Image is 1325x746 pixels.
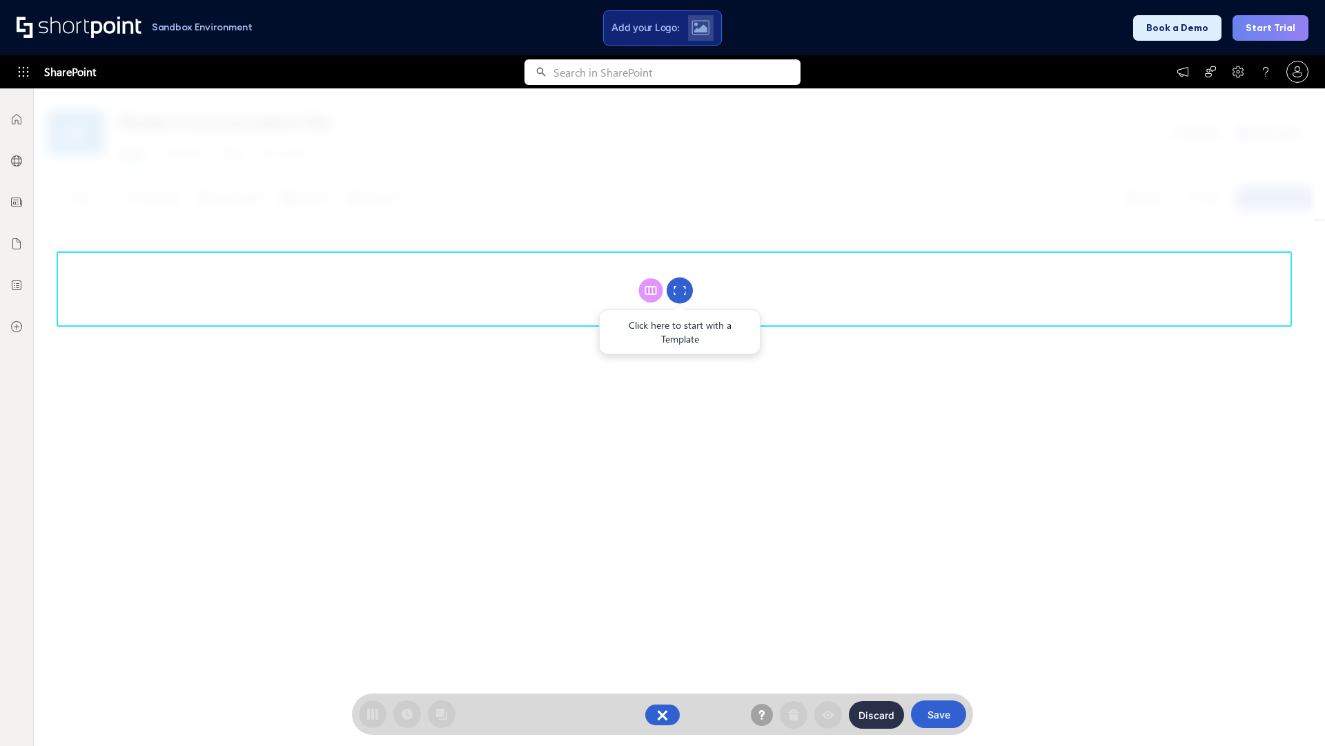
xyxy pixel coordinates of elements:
[849,701,904,729] button: Discard
[611,21,679,34] span: Add your Logo:
[911,700,966,728] button: Save
[152,23,253,31] h1: Sandbox Environment
[1256,680,1325,746] iframe: Chat Widget
[1233,15,1308,41] button: Start Trial
[691,20,709,35] img: Upload logo
[1133,15,1221,41] button: Book a Demo
[553,59,801,85] input: Search in SharePoint
[44,55,96,88] span: SharePoint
